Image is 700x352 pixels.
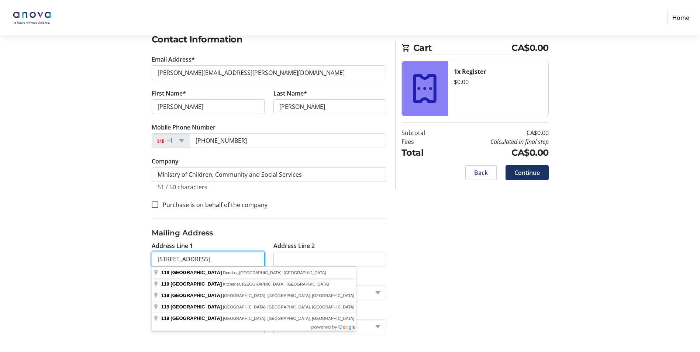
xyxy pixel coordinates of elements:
span: [GEOGRAPHIC_DATA] [170,270,222,275]
label: Email Address* [152,55,195,64]
span: CA$0.00 [511,41,549,55]
h2: Contact Information [152,33,386,46]
td: CA$0.00 [444,146,549,159]
span: 119 [161,315,169,321]
span: Dundas, [GEOGRAPHIC_DATA], [GEOGRAPHIC_DATA] [223,270,326,275]
label: Company [152,157,179,166]
span: [GEOGRAPHIC_DATA] [170,315,222,321]
div: $0.00 [454,77,542,86]
button: Continue [506,165,549,180]
label: First Name* [152,89,186,98]
button: Back [465,165,497,180]
a: Home [668,11,694,25]
span: [GEOGRAPHIC_DATA], [GEOGRAPHIC_DATA], [GEOGRAPHIC_DATA] [223,293,354,298]
span: [GEOGRAPHIC_DATA] [170,281,222,287]
span: [GEOGRAPHIC_DATA] [170,293,222,298]
td: Calculated in final step [444,137,549,146]
span: [GEOGRAPHIC_DATA], [GEOGRAPHIC_DATA], [GEOGRAPHIC_DATA] [223,305,354,309]
h3: Mailing Address [152,227,386,238]
span: [GEOGRAPHIC_DATA], [GEOGRAPHIC_DATA], [GEOGRAPHIC_DATA] [223,316,354,321]
span: Cart [413,41,512,55]
span: [GEOGRAPHIC_DATA] [170,304,222,310]
strong: 1x Register [454,68,486,76]
input: (506) 234-5678 [190,133,386,148]
label: Last Name* [273,89,307,98]
label: Mobile Phone Number [152,123,215,132]
td: Total [401,146,444,159]
input: Address [152,252,265,266]
span: 119 [161,281,169,287]
span: Continue [514,168,540,177]
img: Anova: A Future Without Violence's Logo [6,3,58,32]
tr-character-limit: 51 / 60 characters [158,183,207,191]
td: CA$0.00 [444,128,549,137]
label: Address Line 2 [273,241,315,250]
td: Subtotal [401,128,444,137]
label: Address Line 1 [152,241,193,250]
span: Kitchener, [GEOGRAPHIC_DATA], [GEOGRAPHIC_DATA] [223,282,329,286]
td: Fees [401,137,444,146]
span: 119 [161,304,169,310]
span: Back [474,168,488,177]
span: 119 [161,293,169,298]
span: 119 [161,270,169,275]
label: Purchase is on behalf of the company [158,200,268,209]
